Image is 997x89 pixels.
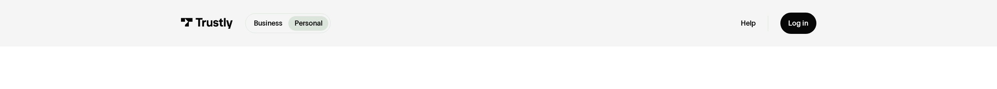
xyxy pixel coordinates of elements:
[248,16,288,31] a: Business
[181,18,233,29] img: Trustly Logo
[288,16,328,31] a: Personal
[741,19,756,28] a: Help
[254,18,282,29] p: Business
[788,19,808,28] div: Log in
[295,18,322,29] p: Personal
[780,13,816,34] a: Log in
